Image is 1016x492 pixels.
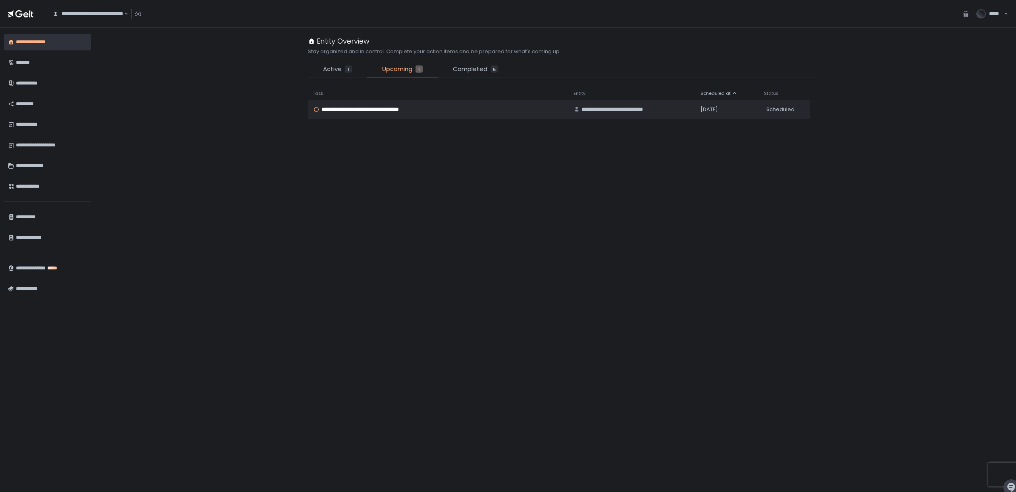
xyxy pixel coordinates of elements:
span: Scheduled at [700,90,731,96]
span: Completed [453,65,487,74]
div: Search for option [48,6,128,22]
span: Status [764,90,779,96]
div: 1 [345,65,352,73]
h2: Stay organized and in control. Complete your action items and be prepared for what's coming up. [308,48,561,55]
div: 1 [416,65,423,73]
div: 5 [491,65,498,73]
span: Active [323,65,342,74]
div: Entity Overview [308,36,369,46]
span: Entity [573,90,585,96]
span: Upcoming [382,65,412,74]
span: Scheduled [766,106,795,113]
span: [DATE] [700,106,718,113]
span: Task [313,90,323,96]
